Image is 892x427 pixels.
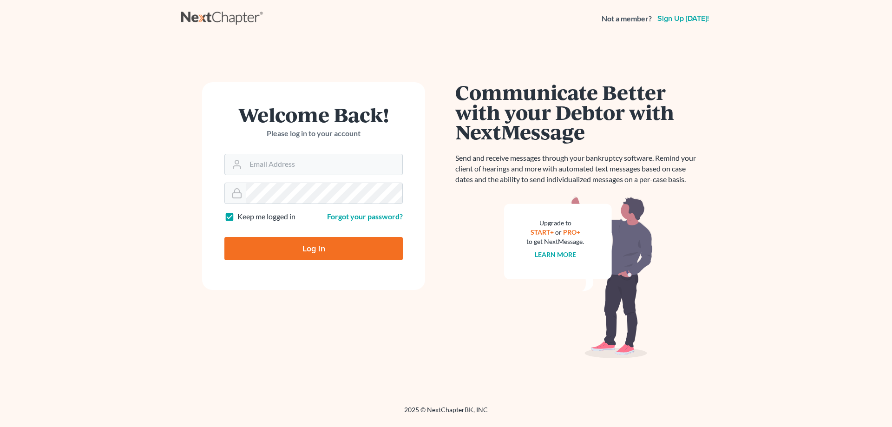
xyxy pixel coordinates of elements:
[455,153,702,185] p: Send and receive messages through your bankruptcy software. Remind your client of hearings and mo...
[224,105,403,125] h1: Welcome Back!
[327,212,403,221] a: Forgot your password?
[602,13,652,24] strong: Not a member?
[224,237,403,260] input: Log In
[535,250,576,258] a: Learn more
[656,15,711,22] a: Sign up [DATE]!
[504,196,653,359] img: nextmessage_bg-59042aed3d76b12b5cd301f8e5b87938c9018125f34e5fa2b7a6b67550977c72.svg
[555,228,562,236] span: or
[526,218,584,228] div: Upgrade to
[531,228,554,236] a: START+
[237,211,295,222] label: Keep me logged in
[563,228,580,236] a: PRO+
[224,128,403,139] p: Please log in to your account
[526,237,584,246] div: to get NextMessage.
[455,82,702,142] h1: Communicate Better with your Debtor with NextMessage
[181,405,711,422] div: 2025 © NextChapterBK, INC
[246,154,402,175] input: Email Address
